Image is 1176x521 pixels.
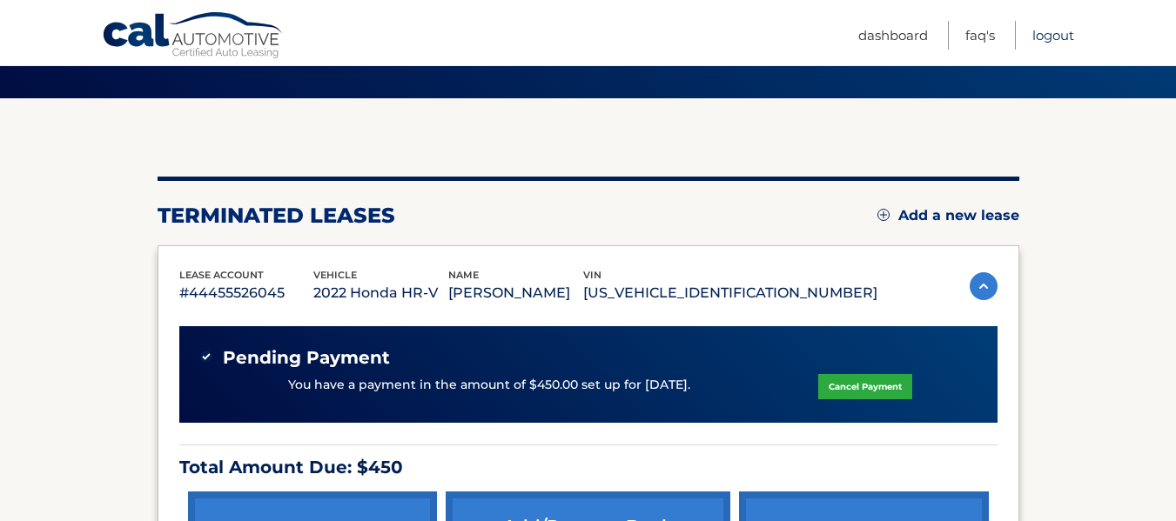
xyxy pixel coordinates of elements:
[818,374,912,399] a: Cancel Payment
[448,281,583,305] p: [PERSON_NAME]
[583,281,877,305] p: [US_VEHICLE_IDENTIFICATION_NUMBER]
[313,269,357,281] span: vehicle
[179,269,264,281] span: lease account
[179,452,998,483] p: Total Amount Due: $450
[858,21,928,50] a: Dashboard
[583,269,601,281] span: vin
[179,281,314,305] p: #44455526045
[965,21,995,50] a: FAQ's
[158,203,395,229] h2: terminated leases
[1032,21,1074,50] a: Logout
[313,281,448,305] p: 2022 Honda HR-V
[448,269,479,281] span: name
[200,351,212,363] img: check-green.svg
[288,376,690,395] p: You have a payment in the amount of $450.00 set up for [DATE].
[970,272,998,300] img: accordion-active.svg
[877,209,890,221] img: add.svg
[102,11,285,62] a: Cal Automotive
[877,207,1019,224] a: Add a new lease
[223,347,390,369] span: Pending Payment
